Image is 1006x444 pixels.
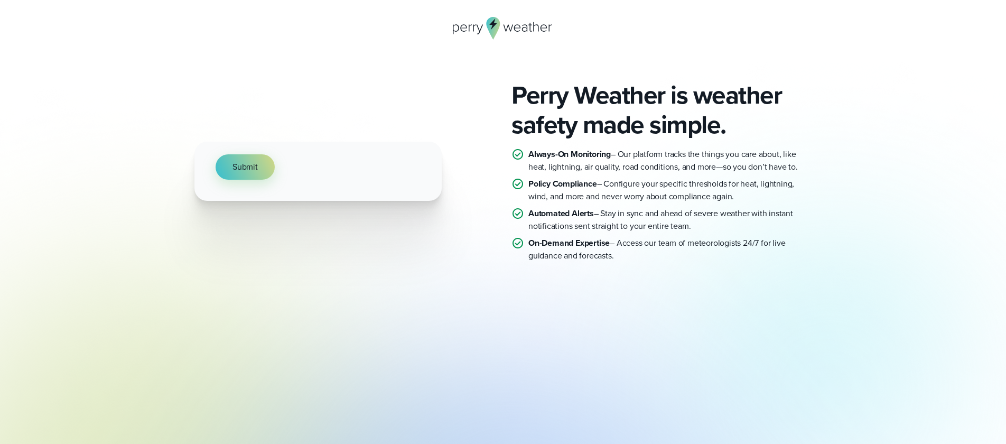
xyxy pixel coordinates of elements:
p: – Configure your specific thresholds for heat, lightning, wind, and more and never worry about co... [528,178,812,203]
span: Submit [232,161,258,173]
strong: Policy Compliance [528,178,597,190]
strong: On-Demand Expertise [528,237,610,249]
p: – Access our team of meteorologists 24/7 for live guidance and forecasts. [528,237,812,262]
p: – Stay in sync and ahead of severe weather with instant notifications sent straight to your entir... [528,207,812,233]
strong: Always-On Monitoring [528,148,611,160]
p: – Our platform tracks the things you care about, like heat, lightning, air quality, road conditio... [528,148,812,173]
h2: Perry Weather is weather safety made simple. [511,80,812,140]
button: Submit [216,154,275,180]
strong: Automated Alerts [528,207,594,219]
